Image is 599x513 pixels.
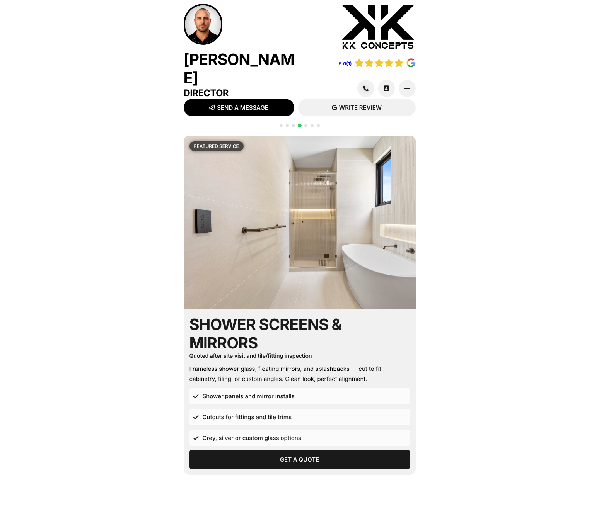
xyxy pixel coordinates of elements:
[189,364,410,384] div: Frameless shower glass, floating mirrors, and splashbacks — cut to fit cabinetry, tiling, or cust...
[286,124,289,127] span: Go to slide 2
[280,124,283,127] span: Go to slide 1
[298,99,416,116] a: WRITE REVIEW
[339,105,382,110] span: WRITE REVIEW
[184,50,300,87] h2: [PERSON_NAME]
[203,433,301,443] span: Grey, silver or custom glass options
[189,450,410,469] a: Get a Quote
[339,61,352,66] a: 5.0(1)
[298,124,302,127] span: Go to slide 4
[189,315,408,352] h2: Shower Screens & Mirrors
[184,87,300,99] h3: Director
[184,136,416,502] div: Carousel
[292,124,295,127] span: Go to slide 3
[203,412,292,422] span: Cutouts for fittings and tile trims
[217,105,268,110] span: SEND A MESSAGE
[317,124,320,127] span: Go to slide 7
[184,99,294,116] a: SEND A MESSAGE
[194,142,239,150] p: Featured Service
[311,124,314,127] span: Go to slide 6
[203,391,295,401] span: Shower panels and mirror installs
[304,124,307,127] span: Go to slide 5
[184,136,416,475] div: 4 / 7
[280,457,319,462] span: Get a Quote
[189,352,410,360] h6: Quoted after site visit and tile/fitting inspection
